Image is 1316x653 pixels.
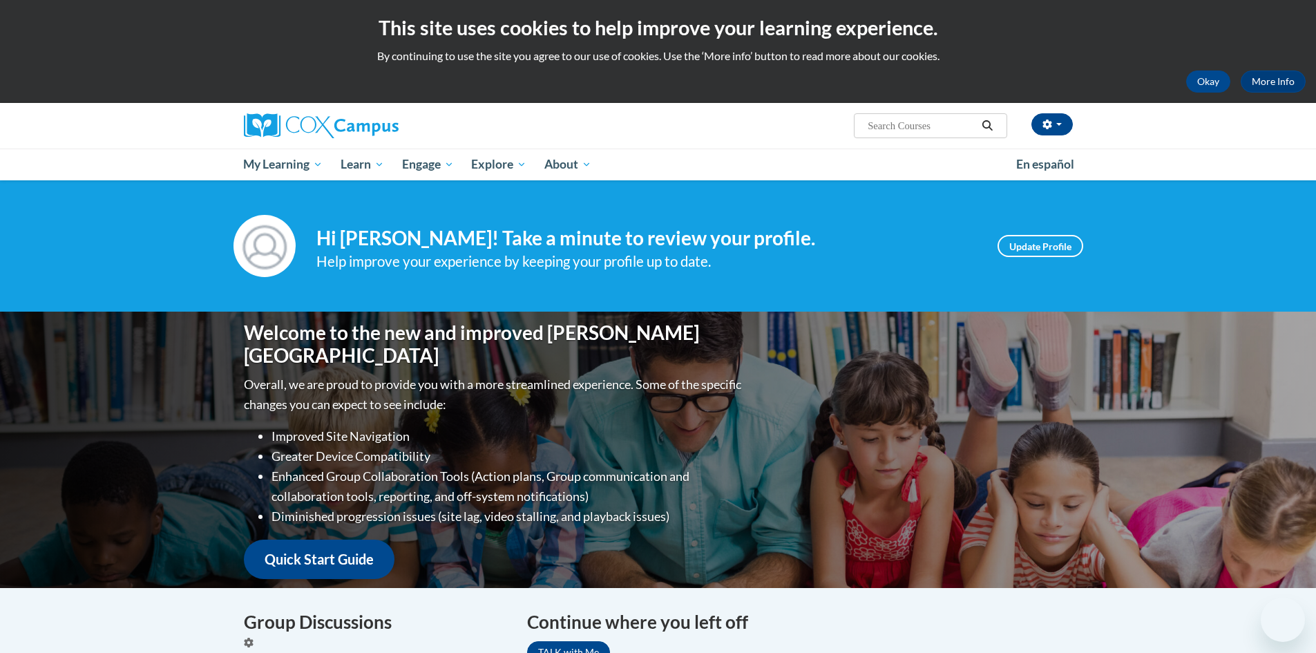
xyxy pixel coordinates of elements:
[402,156,454,173] span: Engage
[271,466,745,507] li: Enhanced Group Collaboration Tools (Action plans, Group communication and collaboration tools, re...
[271,507,745,527] li: Diminished progression issues (site lag, video stalling, and playback issues)
[271,446,745,466] li: Greater Device Compatibility
[1241,70,1306,93] a: More Info
[244,375,745,415] p: Overall, we are proud to provide you with a more streamlined experience. Some of the specific cha...
[223,149,1094,180] div: Main menu
[866,117,977,134] input: Search Courses
[271,426,745,446] li: Improved Site Navigation
[393,149,463,180] a: Engage
[1031,113,1073,135] button: Account Settings
[527,609,1073,636] h4: Continue where you left off
[316,250,977,273] div: Help improve your experience by keeping your profile up to date.
[544,156,591,173] span: About
[244,113,399,138] img: Cox Campus
[10,14,1306,41] h2: This site uses cookies to help improve your learning experience.
[10,48,1306,64] p: By continuing to use the site you agree to our use of cookies. Use the ‘More info’ button to read...
[244,609,506,636] h4: Group Discussions
[244,540,394,579] a: Quick Start Guide
[1016,157,1074,171] span: En español
[332,149,393,180] a: Learn
[1186,70,1230,93] button: Okay
[462,149,535,180] a: Explore
[316,227,977,250] h4: Hi [PERSON_NAME]! Take a minute to review your profile.
[977,117,998,134] button: Search
[244,321,745,368] h1: Welcome to the new and improved [PERSON_NAME][GEOGRAPHIC_DATA]
[471,156,526,173] span: Explore
[1007,150,1083,179] a: En español
[1261,598,1305,642] iframe: Button to launch messaging window
[341,156,384,173] span: Learn
[535,149,600,180] a: About
[233,215,296,277] img: Profile Image
[244,113,506,138] a: Cox Campus
[235,149,332,180] a: My Learning
[243,156,323,173] span: My Learning
[998,235,1083,257] a: Update Profile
